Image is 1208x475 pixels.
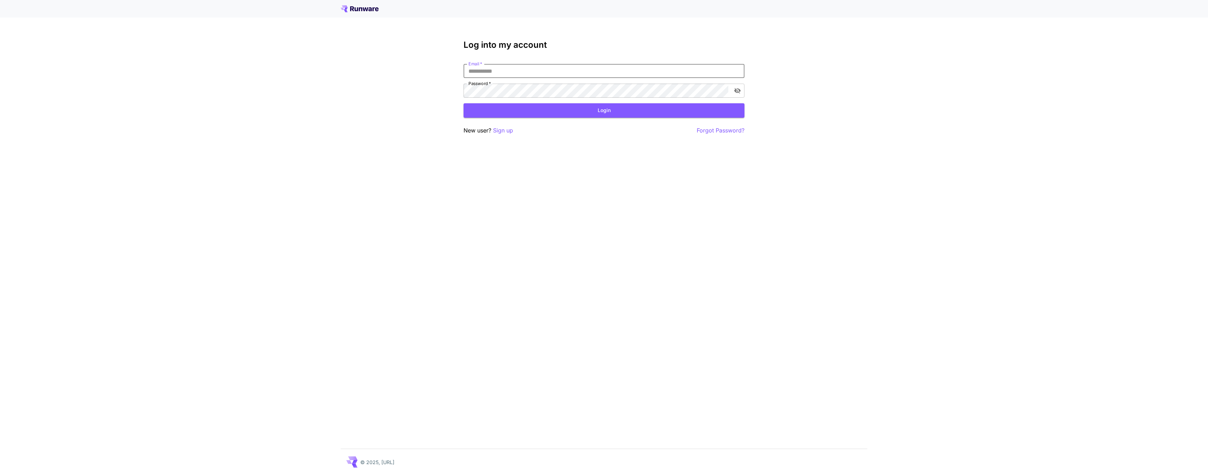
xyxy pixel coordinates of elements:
button: Login [464,103,744,118]
button: toggle password visibility [731,84,744,97]
button: Sign up [493,126,513,135]
p: © 2025, [URL] [360,458,394,466]
button: Forgot Password? [697,126,744,135]
h3: Log into my account [464,40,744,50]
label: Password [468,80,491,86]
label: Email [468,61,482,67]
p: New user? [464,126,513,135]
